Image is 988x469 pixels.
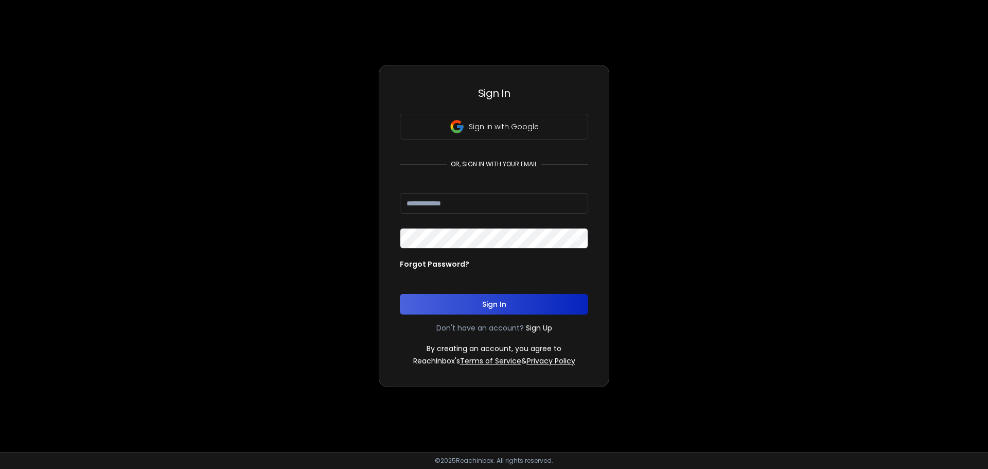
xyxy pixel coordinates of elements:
button: Sign in with Google [400,114,588,140]
p: Forgot Password? [400,259,469,269]
h3: Sign In [400,86,588,100]
a: Sign Up [526,323,552,333]
p: or, sign in with your email [447,160,541,168]
a: Terms of Service [460,356,521,366]
p: Sign in with Google [469,121,539,132]
p: Don't have an account? [436,323,524,333]
p: By creating an account, you agree to [427,343,561,354]
a: Privacy Policy [527,356,575,366]
button: Sign In [400,294,588,315]
p: ReachInbox's & [413,356,575,366]
p: © 2025 Reachinbox. All rights reserved. [435,457,553,465]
